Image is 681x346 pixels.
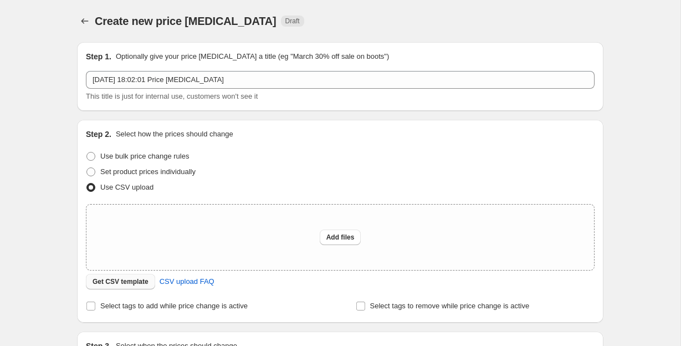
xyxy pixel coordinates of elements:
span: Create new price [MEDICAL_DATA] [95,15,277,27]
span: Get CSV template [93,277,149,286]
span: Select tags to remove while price change is active [370,302,530,310]
p: Optionally give your price [MEDICAL_DATA] a title (eg "March 30% off sale on boots") [116,51,389,62]
button: Price change jobs [77,13,93,29]
h2: Step 2. [86,129,111,140]
button: Add files [320,230,361,245]
span: Set product prices individually [100,167,196,176]
span: Add files [326,233,355,242]
span: CSV upload FAQ [160,276,214,287]
span: Use bulk price change rules [100,152,189,160]
button: Get CSV template [86,274,155,289]
span: This title is just for internal use, customers won't see it [86,92,258,100]
span: Select tags to add while price change is active [100,302,248,310]
p: Select how the prices should change [116,129,233,140]
input: 30% off holiday sale [86,71,595,89]
span: Use CSV upload [100,183,153,191]
a: CSV upload FAQ [153,273,221,291]
h2: Step 1. [86,51,111,62]
span: Draft [285,17,300,26]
